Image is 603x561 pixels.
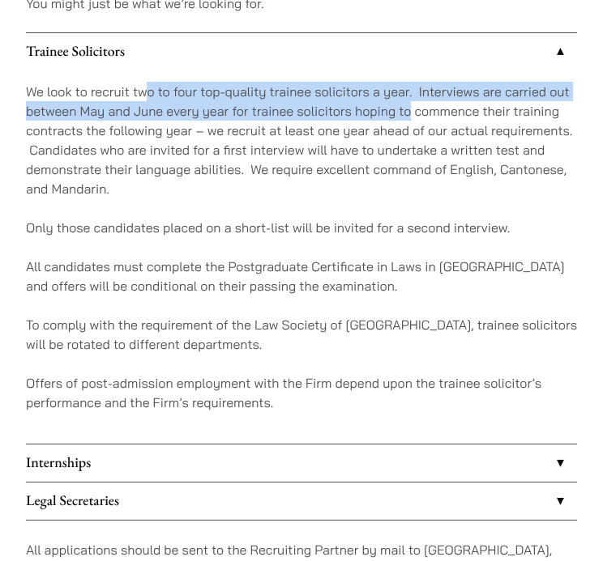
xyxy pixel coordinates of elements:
[26,482,577,520] a: Legal Secretaries
[26,218,577,237] p: Only those candidates placed on a short-list will be invited for a second interview.
[26,444,577,482] a: Internships
[26,257,577,295] p: All candidates must complete the Postgraduate Certificate in Laws in [GEOGRAPHIC_DATA] and offers...
[26,315,577,354] p: To comply with the requirement of the Law Society of [GEOGRAPHIC_DATA], trainee solicitors will b...
[26,33,577,70] a: Trainee Solicitors
[26,70,577,443] div: Trainee Solicitors
[26,373,577,412] p: Offers of post-admission employment with the Firm depend upon the trainee solicitor’s performance...
[26,82,577,198] p: We look to recruit two to four top-quality trainee solicitors a year. Interviews are carried out ...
